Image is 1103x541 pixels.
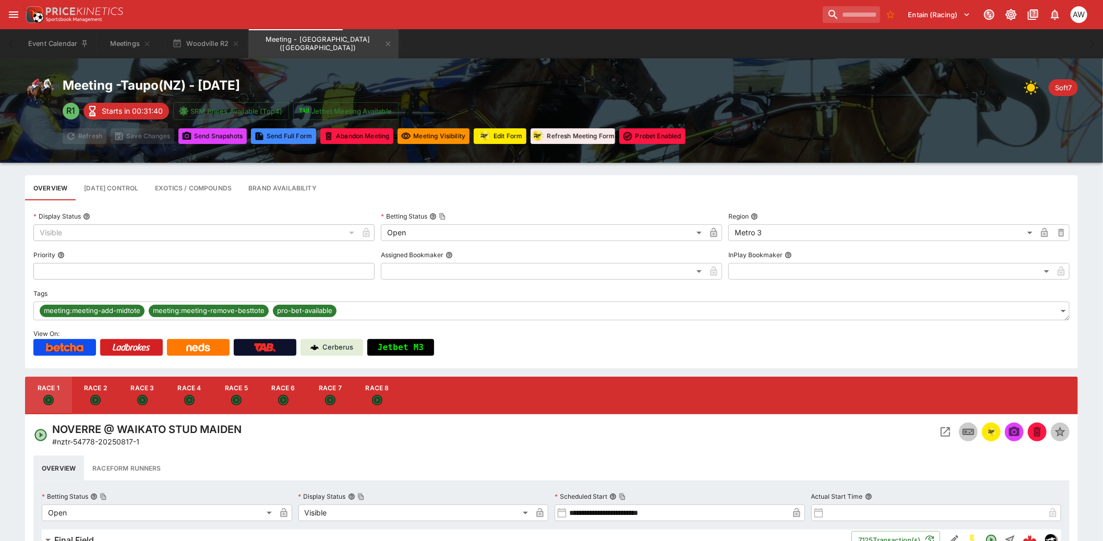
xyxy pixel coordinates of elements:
[477,129,491,142] img: racingform.png
[273,306,337,316] span: pro-bet-available
[293,102,399,120] button: Jetbet Meeting Available
[381,224,705,241] div: Open
[1049,79,1078,96] div: Track Condition: Soft7
[42,504,275,521] div: Open
[42,492,88,501] p: Betting Status
[1028,426,1047,436] span: Mark an event as closed and abandoned.
[84,455,169,480] button: Raceform Runners
[307,377,354,414] button: Race 7
[936,423,955,441] button: Open Event
[728,212,749,221] p: Region
[982,423,1001,441] button: racingform
[902,6,977,23] button: Select Tenant
[240,175,325,200] button: Configure brand availability for the meeting
[46,17,102,22] img: Sportsbook Management
[23,4,44,25] img: PriceKinetics Logo
[231,395,242,405] svg: Open
[980,5,999,24] button: Connected to PK
[1046,5,1064,24] button: Notifications
[43,395,54,405] svg: Open
[354,377,401,414] button: Race 8
[33,224,358,241] div: Visible
[57,251,65,259] button: Priority
[40,306,145,316] span: meeting:meeting-add-midtote
[446,251,453,259] button: Assigned Bookmaker
[429,213,437,220] button: Betting StatusCopy To Clipboard
[381,212,427,221] p: Betting Status
[310,343,319,352] img: Cerberus
[530,129,545,142] img: racingform.png
[33,250,55,259] p: Priority
[1002,5,1021,24] button: Toggle light/dark mode
[823,6,880,23] input: search
[52,423,242,436] h4: NOVERRE @ WAIKATO STUD MAIDEN
[985,426,998,438] div: racingform
[1024,77,1045,98] div: Weather: Raining
[33,330,59,338] span: View On:
[178,128,247,144] button: Send Snapshots
[1024,77,1045,98] img: sun.png
[25,77,54,106] img: horse_racing.png
[33,455,1070,480] div: basic tabs example
[251,128,316,144] button: Send Full Form
[137,395,148,405] svg: Open
[1071,6,1087,23] div: Amanda Whitta
[619,128,685,144] button: Toggle ProBet for every event in this meeting
[33,212,81,221] p: Display Status
[728,224,1036,241] div: Metro 3
[97,29,164,58] button: Meetings
[25,377,72,414] button: Race 1
[4,5,23,24] button: open drawer
[63,77,686,93] h2: Meeting - Taupo ( NZ ) - [DATE]
[555,492,607,501] p: Scheduled Start
[298,492,346,501] p: Display Status
[323,342,354,353] p: Cerberus
[301,339,363,356] a: Cerberus
[398,128,470,144] button: Set all events in meeting to specified visibility
[299,106,309,116] img: jetbet-logo.svg
[46,343,83,352] img: Betcha
[173,102,289,120] button: SRM Prices Available (Top4)
[25,175,76,200] button: Base meeting details
[298,504,532,521] div: Visible
[531,128,615,144] button: Refresh Meeting Form
[112,343,150,352] img: Ladbrokes
[1049,83,1078,93] span: Soft7
[325,395,335,405] svg: Open
[90,395,101,405] svg: Open
[477,129,491,143] div: racingform
[52,436,139,447] p: Copy To Clipboard
[985,426,998,438] img: racingform.png
[260,377,307,414] button: Race 6
[184,395,195,405] svg: Open
[119,377,166,414] button: Race 3
[320,128,393,144] button: Mark all events in meeting as closed and abandoned.
[609,493,617,500] button: Scheduled StartCopy To Clipboard
[166,377,213,414] button: Race 4
[372,395,382,405] svg: Open
[278,395,289,405] svg: Open
[100,493,107,500] button: Copy To Clipboard
[102,105,163,116] p: Starts in 00:31:40
[1024,5,1042,24] button: Documentation
[865,493,872,500] button: Actual Start Time
[381,250,443,259] p: Assigned Bookmaker
[1068,3,1090,26] button: Amanda Whitta
[619,493,626,500] button: Copy To Clipboard
[33,428,48,442] svg: Open
[811,492,863,501] p: Actual Start Time
[166,29,246,58] button: Woodville R2
[348,493,355,500] button: Display StatusCopy To Clipboard
[76,175,147,200] button: Configure each race specific details at once
[186,343,210,352] img: Neds
[1051,423,1070,441] button: Set Featured Event
[147,175,240,200] button: View and edit meeting dividends and compounds.
[33,289,47,298] p: Tags
[33,455,84,480] button: Overview
[357,493,365,500] button: Copy To Clipboard
[149,306,269,316] span: meeting:meeting-remove-besttote
[248,29,399,58] button: Meeting - Taupo (NZ)
[439,213,446,220] button: Copy To Clipboard
[213,377,260,414] button: Race 5
[367,339,434,356] button: Jetbet M3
